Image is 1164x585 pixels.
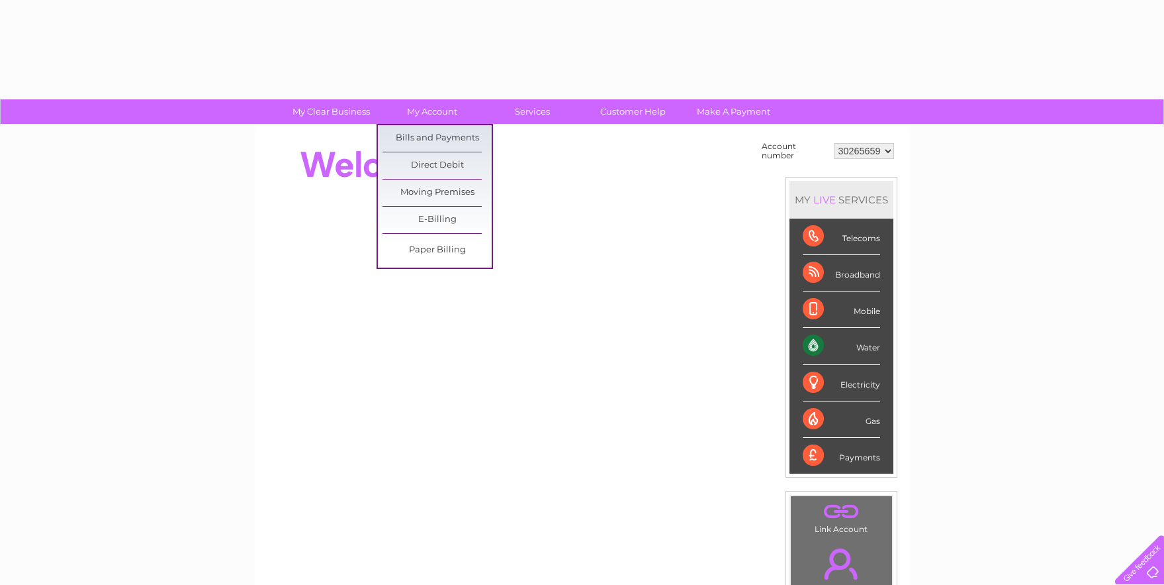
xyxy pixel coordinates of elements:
[382,152,492,179] a: Direct Debit
[803,438,880,474] div: Payments
[790,496,893,537] td: Link Account
[758,138,830,164] td: Account number
[578,99,688,124] a: Customer Help
[794,500,889,523] a: .
[803,328,880,364] div: Water
[382,125,492,152] a: Bills and Payments
[811,193,838,206] div: LIVE
[377,99,486,124] a: My Account
[803,219,880,255] div: Telecoms
[382,237,492,264] a: Paper Billing
[478,99,587,124] a: Services
[803,365,880,401] div: Electricity
[789,181,893,219] div: MY SERVICES
[803,292,880,328] div: Mobile
[803,401,880,438] div: Gas
[382,207,492,233] a: E-Billing
[382,180,492,206] a: Moving Premises
[277,99,386,124] a: My Clear Business
[803,255,880,292] div: Broadband
[679,99,788,124] a: Make A Payment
